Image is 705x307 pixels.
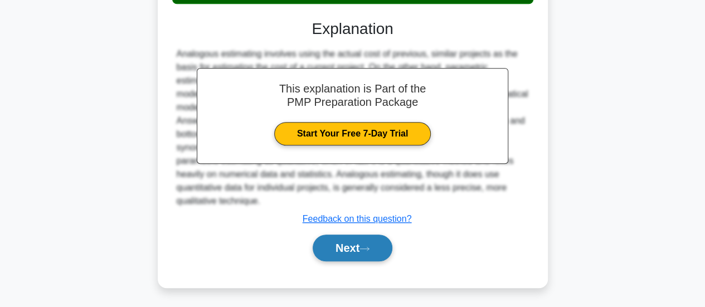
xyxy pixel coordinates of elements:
button: Next [313,235,392,261]
h3: Explanation [179,20,527,38]
div: Analogous estimating involves using the actual cost of previous, similar projects as the basis fo... [177,47,529,208]
a: Feedback on this question? [303,214,412,223]
a: Start Your Free 7-Day Trial [274,122,431,145]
